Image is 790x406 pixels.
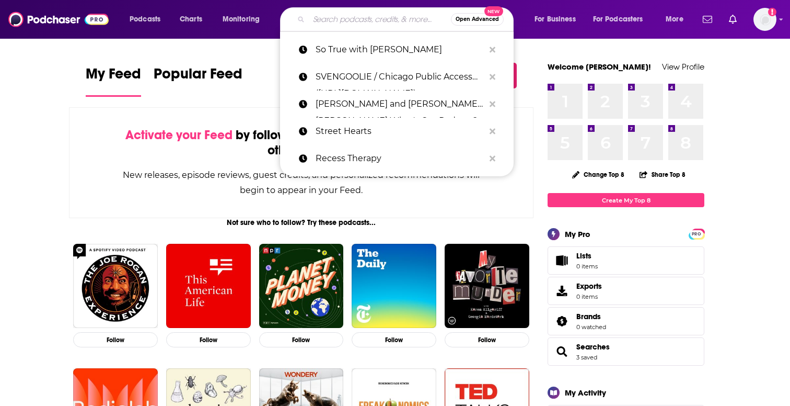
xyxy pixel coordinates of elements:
[352,332,436,347] button: Follow
[639,164,686,185] button: Share Top 8
[527,11,589,28] button: open menu
[548,193,704,207] a: Create My Top 8
[551,344,572,359] a: Searches
[565,229,590,239] div: My Pro
[73,244,158,329] img: The Joe Rogan Experience
[122,11,174,28] button: open menu
[576,281,602,291] span: Exports
[352,244,436,329] img: The Daily
[753,8,776,31] span: Logged in as lilynwalker
[725,10,741,28] a: Show notifications dropdown
[484,6,503,16] span: New
[316,91,484,118] p: Kyle Mooney and Beck Bennett's What's Our Podcast?
[548,62,651,72] a: Welcome [PERSON_NAME]!
[690,230,703,238] span: PRO
[290,7,524,31] div: Search podcasts, credits, & more...
[565,388,606,398] div: My Activity
[130,12,160,27] span: Podcasts
[662,62,704,72] a: View Profile
[576,312,606,321] a: Brands
[73,332,158,347] button: Follow
[309,11,451,28] input: Search podcasts, credits, & more...
[259,244,344,329] img: Planet Money
[548,307,704,335] span: Brands
[753,8,776,31] button: Show profile menu
[445,244,529,329] img: My Favorite Murder with Karen Kilgariff and Georgia Hardstark
[122,167,481,198] div: New releases, episode reviews, guest credits, and personalized recommendations will begin to appe...
[166,332,251,347] button: Follow
[223,12,260,27] span: Monitoring
[445,332,529,347] button: Follow
[768,8,776,16] svg: Add a profile image
[280,118,514,145] a: Street Hearts
[576,312,601,321] span: Brands
[576,293,602,300] span: 0 items
[316,63,484,91] p: SVENGOOLIE / Chicago Public Access (https://youtu.be/dPHnmUqZPdU)
[576,251,598,261] span: Lists
[69,218,533,227] div: Not sure who to follow? Try these podcasts...
[154,65,242,97] a: Popular Feed
[316,145,484,172] p: Recess Therapy
[551,284,572,298] span: Exports
[699,10,716,28] a: Show notifications dropdown
[316,118,484,145] p: Street Hearts
[173,11,208,28] a: Charts
[593,12,643,27] span: For Podcasters
[586,11,658,28] button: open menu
[551,253,572,268] span: Lists
[551,314,572,329] a: Brands
[753,8,776,31] img: User Profile
[280,36,514,63] a: So True with [PERSON_NAME]
[215,11,273,28] button: open menu
[548,337,704,366] span: Searches
[658,11,696,28] button: open menu
[86,65,141,89] span: My Feed
[576,354,597,361] a: 3 saved
[280,63,514,91] a: SVENGOOLIE / Chicago Public Access ([URL][DOMAIN_NAME])
[576,342,610,352] a: Searches
[576,323,606,331] a: 0 watched
[548,246,704,275] a: Lists
[280,91,514,118] a: [PERSON_NAME] and [PERSON_NAME] [PERSON_NAME] What's Our Podcast?
[548,277,704,305] a: Exports
[180,12,202,27] span: Charts
[316,36,484,63] p: So True with Caleb Hearon
[86,65,141,97] a: My Feed
[456,17,499,22] span: Open Advanced
[8,9,109,29] img: Podchaser - Follow, Share and Rate Podcasts
[122,128,481,158] div: by following Podcasts, Creators, Lists, and other Users!
[166,244,251,329] img: This American Life
[566,168,631,181] button: Change Top 8
[690,230,703,238] a: PRO
[125,127,233,143] span: Activate your Feed
[535,12,576,27] span: For Business
[154,65,242,89] span: Popular Feed
[576,251,591,261] span: Lists
[259,332,344,347] button: Follow
[451,13,504,26] button: Open AdvancedNew
[280,145,514,172] a: Recess Therapy
[576,263,598,270] span: 0 items
[666,12,683,27] span: More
